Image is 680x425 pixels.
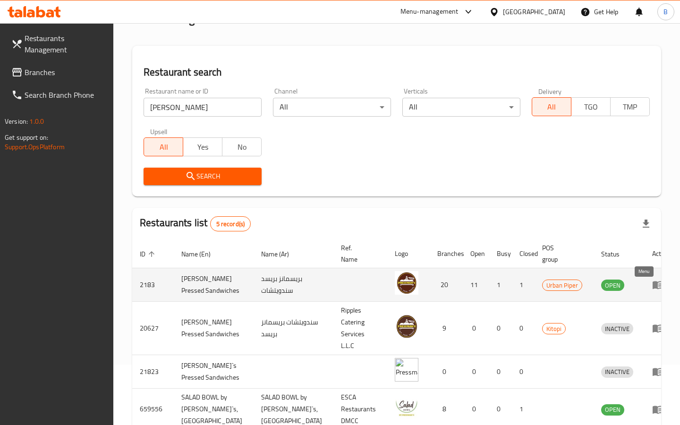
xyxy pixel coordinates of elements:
div: Export file [635,212,657,235]
td: 1 [489,268,512,302]
div: Menu [652,404,670,415]
span: Get support on: [5,131,48,144]
a: Branches [4,61,113,84]
span: POS group [542,242,582,265]
input: Search for restaurant name or ID.. [144,98,262,117]
a: Restaurants Management [4,27,113,61]
span: Name (Ar) [261,248,301,260]
td: 0 [512,302,535,355]
span: All [536,100,568,114]
span: TGO [575,100,607,114]
div: Total records count [210,216,251,231]
label: Delivery [538,88,562,94]
span: INACTIVE [601,323,633,334]
td: 1 [512,268,535,302]
span: All [148,140,179,154]
th: Open [463,239,489,268]
span: ID [140,248,158,260]
button: Yes [183,137,222,156]
span: Branches [25,67,106,78]
div: All [402,98,520,117]
div: INACTIVE [601,323,633,334]
th: Action [645,239,677,268]
td: 0 [489,355,512,389]
td: [PERSON_NAME]`s Pressed Sandwiches [174,355,254,389]
div: [GEOGRAPHIC_DATA] [503,7,565,17]
div: Menu [652,366,670,377]
div: OPEN [601,404,624,416]
h2: Restaurant search [144,65,650,79]
div: Menu-management [400,6,459,17]
span: TMP [614,100,646,114]
td: 9 [430,302,463,355]
td: بريسمانز بريسد سندويتشات [254,268,333,302]
td: 0 [463,302,489,355]
button: TGO [571,97,611,116]
span: Status [601,248,632,260]
td: Ripples Catering Services L.L.C [333,302,387,355]
th: Busy [489,239,512,268]
td: 0 [463,355,489,389]
td: 0 [489,302,512,355]
td: 21823 [132,355,174,389]
th: Closed [512,239,535,268]
span: Urban Piper [543,280,582,291]
td: سندويتشات بريسمانز بريسد [254,302,333,355]
button: All [532,97,571,116]
td: [PERSON_NAME] Pressed Sandwiches [174,268,254,302]
td: [PERSON_NAME] Pressed Sandwiches [174,302,254,355]
button: All [144,137,183,156]
span: OPEN [601,404,624,415]
span: B [663,7,668,17]
img: Pressman's Pressed Sandwiches [395,271,418,295]
span: OPEN [601,280,624,291]
td: 20627 [132,302,174,355]
a: Search Branch Phone [4,84,113,106]
img: Pressman`s Pressed Sandwiches [395,358,418,382]
span: No [226,140,258,154]
span: Restaurants Management [25,33,106,55]
img: Pressman's Pressed Sandwiches [395,314,418,338]
div: Menu [652,323,670,334]
button: Search [144,168,262,185]
div: All [273,98,391,117]
span: 5 record(s) [211,220,251,229]
th: Branches [430,239,463,268]
td: 11 [463,268,489,302]
button: No [222,137,262,156]
span: Name (En) [181,248,223,260]
h2: Restaurants list [140,216,251,231]
button: TMP [610,97,650,116]
span: Yes [187,140,219,154]
td: 0 [430,355,463,389]
span: INACTIVE [601,366,633,377]
a: Support.OpsPlatform [5,141,65,153]
td: 0 [512,355,535,389]
td: 2183 [132,268,174,302]
h2: Menu management [132,12,225,27]
img: SALAD BOWL by Pressman`s, Jumeirah Lake Towers [395,396,418,419]
label: Upsell [150,128,168,135]
span: 1.0.0 [29,115,44,127]
span: Kitopi [543,323,565,334]
span: Version: [5,115,28,127]
td: 20 [430,268,463,302]
th: Logo [387,239,430,268]
span: Ref. Name [341,242,376,265]
span: Search Branch Phone [25,89,106,101]
span: Search [151,170,254,182]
